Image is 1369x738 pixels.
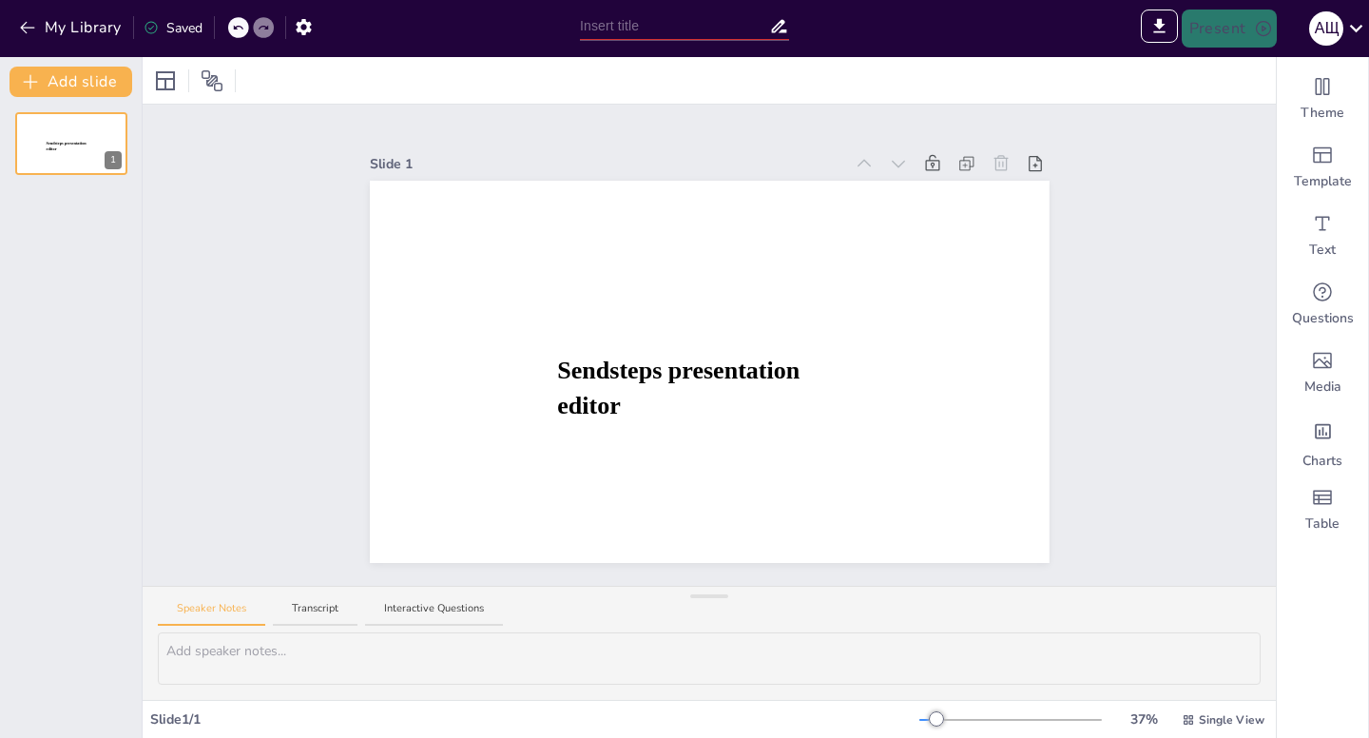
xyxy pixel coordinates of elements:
div: Add ready made slides [1277,133,1368,202]
span: Text [1309,241,1336,260]
span: Media [1304,378,1341,397]
div: 1 [105,151,122,169]
span: Export to PowerPoint [1141,10,1178,48]
button: Add slide [10,67,132,97]
span: Single View [1199,711,1264,728]
div: Get real-time input from your audience [1277,270,1368,339]
div: Add charts and graphs [1277,407,1368,476]
span: Sendsteps presentation editor [557,358,800,419]
button: Interactive Questions [365,601,503,627]
div: Layout [150,66,181,96]
span: Charts [1302,452,1342,471]
span: Table [1305,515,1340,534]
button: Transcript [273,601,357,627]
div: А Щ [1309,11,1343,46]
div: Add images, graphics, shapes or video [1277,339,1368,407]
span: Theme [1301,104,1344,123]
div: Slide 1 / 1 [150,709,919,729]
span: Questions [1292,309,1354,328]
span: Sendsteps presentation editor [47,142,87,152]
input: Insert title [580,12,769,40]
button: А Щ [1309,10,1343,48]
div: Add a table [1277,476,1368,544]
div: Change the overall theme [1277,65,1368,133]
div: Add text boxes [1277,202,1368,270]
span: Position [201,69,223,92]
div: 37 % [1121,709,1167,729]
button: Present [1182,10,1277,48]
span: Template [1294,172,1352,191]
button: Speaker Notes [158,601,265,627]
div: Slide 1 [370,154,844,174]
div: Saved [144,18,202,38]
div: 1 [15,112,127,175]
button: My Library [14,12,129,43]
